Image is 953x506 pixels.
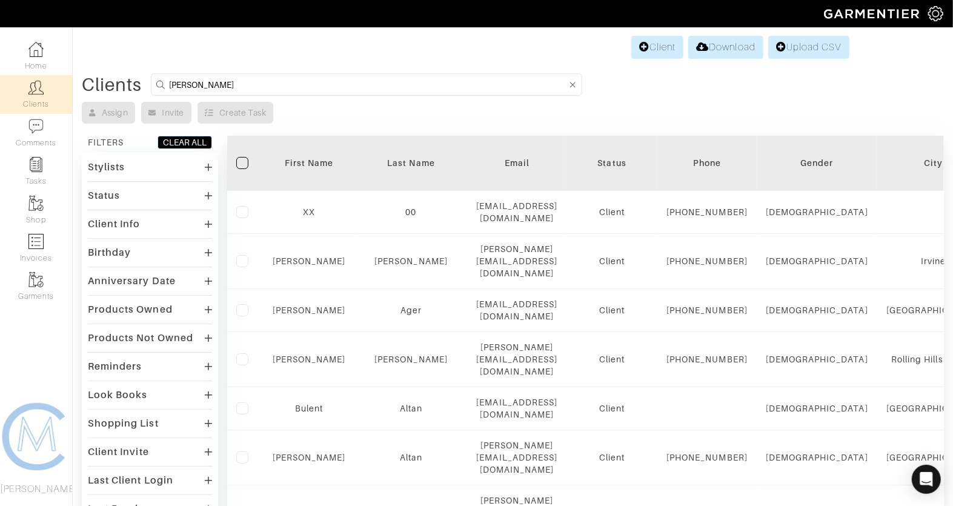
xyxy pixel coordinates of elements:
[666,451,748,464] div: [PHONE_NUMBER]
[374,256,448,266] a: [PERSON_NAME]
[477,200,558,224] div: [EMAIL_ADDRESS][DOMAIN_NAME]
[912,465,941,494] div: Open Intercom Messenger
[477,243,558,279] div: [PERSON_NAME][EMAIL_ADDRESS][DOMAIN_NAME]
[88,446,149,458] div: Client Invite
[477,396,558,421] div: [EMAIL_ADDRESS][DOMAIN_NAME]
[576,157,648,169] div: Status
[28,119,44,134] img: comment-icon-a0a6a9ef722e966f86d9cbdc48e553b5cf19dbc54f86b18d962a5391bc8f6eb6.png
[688,36,763,59] a: Download
[88,275,176,287] div: Anniversary Date
[88,190,120,202] div: Status
[566,136,657,191] th: Toggle SortBy
[576,304,648,316] div: Client
[28,272,44,287] img: garments-icon-b7da505a4dc4fd61783c78ac3ca0ef83fa9d6f193b1c9dc38574b1d14d53ca28.png
[477,298,558,322] div: [EMAIL_ADDRESS][DOMAIN_NAME]
[666,304,748,316] div: [PHONE_NUMBER]
[28,80,44,95] img: clients-icon-6bae9207a08558b7cb47a8932f037763ab4055f8c8b6bfacd5dc20c3e0201464.png
[28,42,44,57] img: dashboard-icon-dbcd8f5a0b271acd01030246c82b418ddd0df26cd7fceb0bd07c9910d44c42f6.png
[757,136,877,191] th: Toggle SortBy
[303,207,315,217] a: XX
[766,304,868,316] div: [DEMOGRAPHIC_DATA]
[273,157,346,169] div: First Name
[88,136,124,148] div: FILTERS
[631,36,683,59] a: Client
[576,402,648,414] div: Client
[88,389,148,401] div: Look Books
[28,157,44,172] img: reminder-icon-8004d30b9f0a5d33ae49ab947aed9ed385cf756f9e5892f1edd6e32f2345188e.png
[364,157,459,169] div: Last Name
[766,157,868,169] div: Gender
[88,332,193,344] div: Products Not Owned
[576,206,648,218] div: Client
[82,79,142,91] div: Clients
[818,3,928,24] img: garmentier-logo-header-white-b43fb05a5012e4ada735d5af1a66efaba907eab6374d6393d1fbf88cb4ef424d.png
[406,207,417,217] a: 00
[766,255,868,267] div: [DEMOGRAPHIC_DATA]
[766,353,868,365] div: [DEMOGRAPHIC_DATA]
[158,136,212,149] button: CLEAR ALL
[766,206,868,218] div: [DEMOGRAPHIC_DATA]
[264,136,355,191] th: Toggle SortBy
[374,355,448,364] a: [PERSON_NAME]
[666,255,748,267] div: [PHONE_NUMBER]
[169,77,567,92] input: Search by name, email, phone, city, or state
[576,255,648,267] div: Client
[88,218,141,230] div: Client Info
[576,353,648,365] div: Client
[400,453,422,462] a: Altan
[766,402,868,414] div: [DEMOGRAPHIC_DATA]
[163,136,207,148] div: CLEAR ALL
[768,36,849,59] a: Upload CSV
[88,161,125,173] div: Stylists
[88,361,142,373] div: Reminders
[295,404,323,413] a: Bulent
[273,453,346,462] a: [PERSON_NAME]
[400,404,422,413] a: Altan
[88,474,173,487] div: Last Client Login
[88,304,173,316] div: Products Owned
[477,341,558,378] div: [PERSON_NAME][EMAIL_ADDRESS][DOMAIN_NAME]
[400,305,422,315] a: Ager
[477,439,558,476] div: [PERSON_NAME][EMAIL_ADDRESS][DOMAIN_NAME]
[666,353,748,365] div: [PHONE_NUMBER]
[88,247,131,259] div: Birthday
[273,305,346,315] a: [PERSON_NAME]
[766,451,868,464] div: [DEMOGRAPHIC_DATA]
[928,6,943,21] img: gear-icon-white-bd11855cb880d31180b6d7d6211b90ccbf57a29d726f0c71d8c61bd08dd39cc2.png
[28,234,44,249] img: orders-icon-0abe47150d42831381b5fb84f609e132dff9fe21cb692f30cb5eec754e2cba89.png
[666,157,748,169] div: Phone
[88,418,159,430] div: Shopping List
[576,451,648,464] div: Client
[477,157,558,169] div: Email
[28,196,44,211] img: garments-icon-b7da505a4dc4fd61783c78ac3ca0ef83fa9d6f193b1c9dc38574b1d14d53ca28.png
[273,355,346,364] a: [PERSON_NAME]
[273,256,346,266] a: [PERSON_NAME]
[355,136,468,191] th: Toggle SortBy
[666,206,748,218] div: [PHONE_NUMBER]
